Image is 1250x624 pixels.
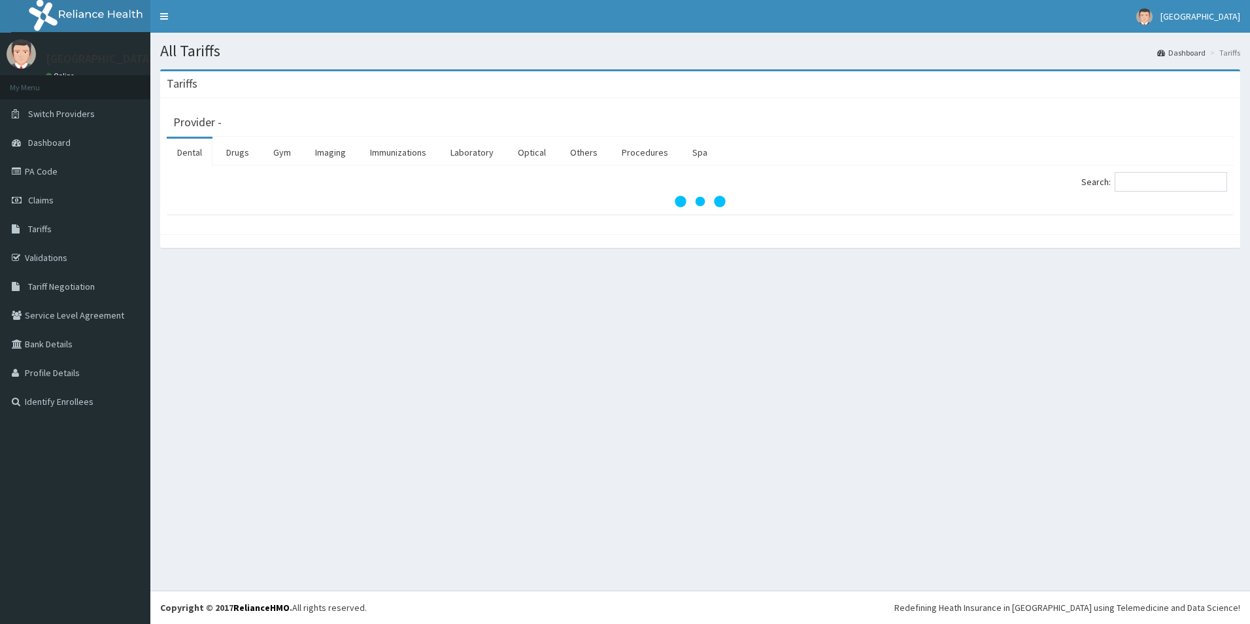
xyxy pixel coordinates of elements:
[1160,10,1240,22] span: [GEOGRAPHIC_DATA]
[1157,47,1206,58] a: Dashboard
[507,139,556,166] a: Optical
[560,139,608,166] a: Others
[674,175,726,228] svg: audio-loading
[1136,9,1153,25] img: User Image
[7,39,36,69] img: User Image
[440,139,504,166] a: Laboratory
[28,108,95,120] span: Switch Providers
[28,223,52,235] span: Tariffs
[233,602,290,614] a: RelianceHMO
[216,139,260,166] a: Drugs
[150,591,1250,624] footer: All rights reserved.
[46,53,154,65] p: [GEOGRAPHIC_DATA]
[1081,172,1227,192] label: Search:
[160,43,1240,60] h1: All Tariffs
[1115,172,1227,192] input: Search:
[28,281,95,292] span: Tariff Negotiation
[28,194,54,206] span: Claims
[682,139,718,166] a: Spa
[894,601,1240,614] div: Redefining Heath Insurance in [GEOGRAPHIC_DATA] using Telemedicine and Data Science!
[360,139,437,166] a: Immunizations
[1207,47,1240,58] li: Tariffs
[46,71,77,80] a: Online
[611,139,679,166] a: Procedures
[160,602,292,614] strong: Copyright © 2017 .
[28,137,71,148] span: Dashboard
[305,139,356,166] a: Imaging
[167,78,197,90] h3: Tariffs
[263,139,301,166] a: Gym
[167,139,212,166] a: Dental
[173,116,222,128] h3: Provider -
